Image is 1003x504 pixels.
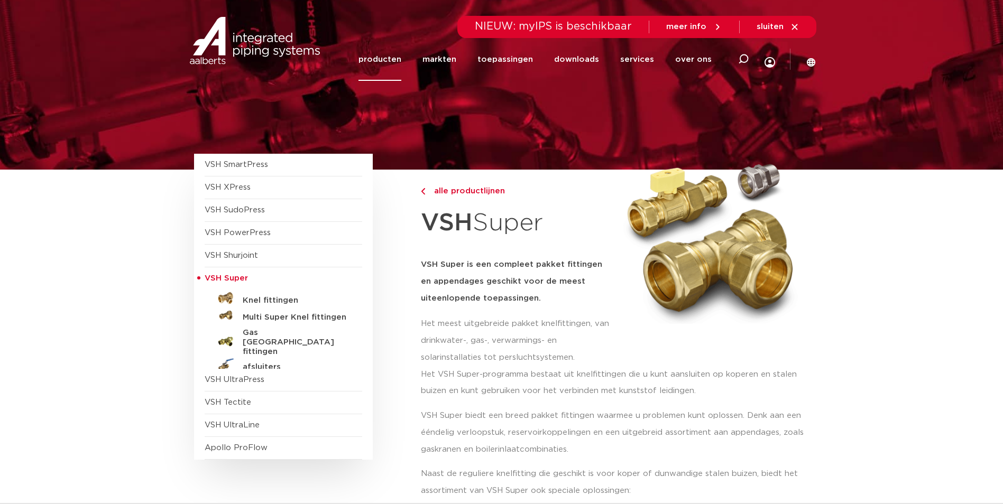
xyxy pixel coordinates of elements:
[205,444,268,452] a: Apollo ProFlow
[243,362,347,372] h5: afsluiters
[205,421,260,429] a: VSH UltraLine
[205,161,268,169] a: VSH SmartPress
[205,274,248,282] span: VSH Super
[205,324,362,357] a: Gas [GEOGRAPHIC_DATA] fittingen
[205,206,265,214] a: VSH SudoPress
[205,398,251,406] a: VSH Tectite
[666,22,722,32] a: meer info
[205,376,264,384] a: VSH UltraPress
[666,23,706,31] span: meer info
[620,38,654,81] a: services
[554,38,599,81] a: downloads
[421,188,425,195] img: chevron-right.svg
[675,38,712,81] a: over ons
[428,187,505,195] span: alle productlijnen
[243,296,347,305] h5: Knel fittingen
[205,307,362,324] a: Multi Super Knel fittingen
[243,328,347,357] h5: Gas [GEOGRAPHIC_DATA] fittingen
[421,465,809,499] p: Naast de reguliere knelfitting die geschikt is voor koper of dunwandige stalen buizen, biedt het ...
[421,185,612,198] a: alle productlijnen
[421,203,612,244] h1: Super
[358,38,401,81] a: producten
[421,315,612,366] p: Het meest uitgebreide pakket knelfittingen, van drinkwater-, gas-, verwarmings- en solarinstallat...
[205,251,258,259] a: VSH Shurjoint
[765,35,775,84] div: my IPS
[205,357,362,374] a: afsluiters
[421,407,809,458] p: VSH Super biedt een breed pakket fittingen waarmee u problemen kunt oplossen. Denk aan een ééndel...
[757,23,784,31] span: sluiten
[757,22,799,32] a: sluiten
[205,229,271,237] a: VSH PowerPress
[243,313,347,322] h5: Multi Super Knel fittingen
[205,290,362,307] a: Knel fittingen
[421,211,473,235] strong: VSH
[421,256,612,307] h5: VSH Super is een compleet pakket fittingen en appendages geschikt voor de meest uiteenlopende toe...
[358,38,712,81] nav: Menu
[205,183,251,191] a: VSH XPress
[421,366,809,400] p: Het VSH Super-programma bestaat uit knelfittingen die u kunt aansluiten op koperen en stalen buiz...
[422,38,456,81] a: markten
[475,21,632,32] span: NIEUW: myIPS is beschikbaar
[477,38,533,81] a: toepassingen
